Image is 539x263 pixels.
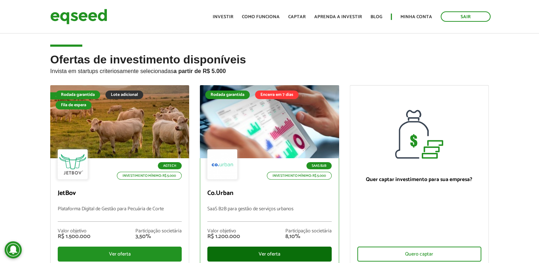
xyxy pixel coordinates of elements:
[441,11,491,22] a: Sair
[173,68,226,74] strong: a partir de R$ 5.000
[255,91,299,99] div: Encerra em 7 dias
[56,101,92,109] div: Fila de espera
[56,91,100,99] div: Rodada garantida
[306,162,332,169] p: SaaS B2B
[370,15,382,19] a: Blog
[205,91,250,99] div: Rodada garantida
[158,162,182,169] p: Agtech
[288,15,306,19] a: Captar
[58,247,182,262] div: Ver oferta
[207,190,331,197] p: Co.Urban
[285,229,332,234] div: Participação societária
[285,234,332,239] div: 8,10%
[50,7,107,26] img: EqSeed
[135,234,182,239] div: 3,50%
[207,247,331,262] div: Ver oferta
[117,172,182,180] p: Investimento mínimo: R$ 5.000
[242,15,280,19] a: Como funciona
[213,15,233,19] a: Investir
[357,247,481,262] div: Quero captar
[314,15,362,19] a: Aprenda a investir
[357,176,481,183] p: Quer captar investimento para sua empresa?
[50,66,489,74] p: Invista em startups criteriosamente selecionadas
[58,190,182,197] p: JetBov
[207,229,240,234] div: Valor objetivo
[207,206,331,222] p: SaaS B2B para gestão de serviços urbanos
[58,229,90,234] div: Valor objetivo
[50,53,489,85] h2: Ofertas de investimento disponíveis
[267,172,332,180] p: Investimento mínimo: R$ 5.000
[105,91,143,99] div: Lote adicional
[58,234,90,239] div: R$ 1.500.000
[135,229,182,234] div: Participação societária
[58,206,182,222] p: Plataforma Digital de Gestão para Pecuária de Corte
[400,15,432,19] a: Minha conta
[50,92,86,99] div: Fila de espera
[207,234,240,239] div: R$ 1.200.000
